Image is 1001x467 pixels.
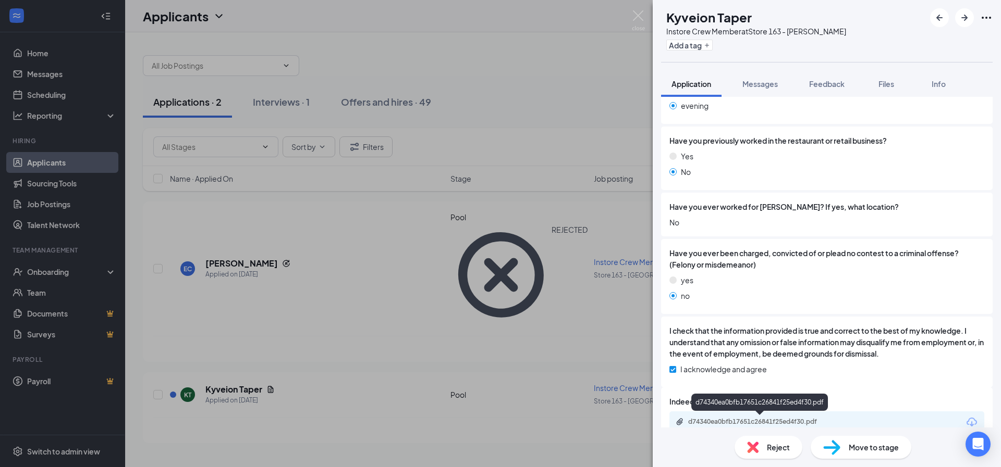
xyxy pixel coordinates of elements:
span: Info [932,79,946,89]
div: d74340ea0bfb17651c26841f25ed4f30.pdf [688,418,834,426]
span: No [669,217,984,228]
button: ArrowLeftNew [930,8,949,27]
span: Reject [767,441,790,453]
svg: ArrowRight [958,11,971,24]
span: Feedback [809,79,845,89]
span: Move to stage [849,441,899,453]
svg: Paperclip [676,418,684,426]
span: yes [681,274,693,286]
span: Files [878,79,894,89]
span: Have you ever been charged, convicted of or plead no contest to a criminal offense? (Felony or mi... [669,247,984,270]
span: I acknowledge and agree [680,363,767,375]
svg: Ellipses [980,11,993,24]
div: Instore Crew Member at Store 163 - [PERSON_NAME] [666,26,846,36]
a: Paperclipd74340ea0bfb17651c26841f25ed4f30.pdf [676,418,845,427]
span: Have you previously worked in the restaurant or retail business? [669,135,887,146]
div: d74340ea0bfb17651c26841f25ed4f30.pdf [691,394,828,411]
h1: Kyveion Taper [666,8,752,26]
svg: ArrowLeftNew [933,11,946,24]
span: evening [681,100,709,111]
span: Indeed Resume [669,396,724,407]
span: Yes [681,150,693,162]
svg: Download [966,416,978,428]
span: no [681,290,690,301]
span: Messages [742,79,778,89]
button: PlusAdd a tag [666,40,713,51]
span: Have you ever worked for [PERSON_NAME]? If yes, what location? [669,201,899,212]
span: Application [672,79,711,89]
div: Open Intercom Messenger [966,432,991,457]
span: No [681,166,691,178]
button: ArrowRight [955,8,974,27]
span: I check that the information provided is true and correct to the best of my knowledge. I understa... [669,325,984,359]
svg: Plus [704,42,710,48]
